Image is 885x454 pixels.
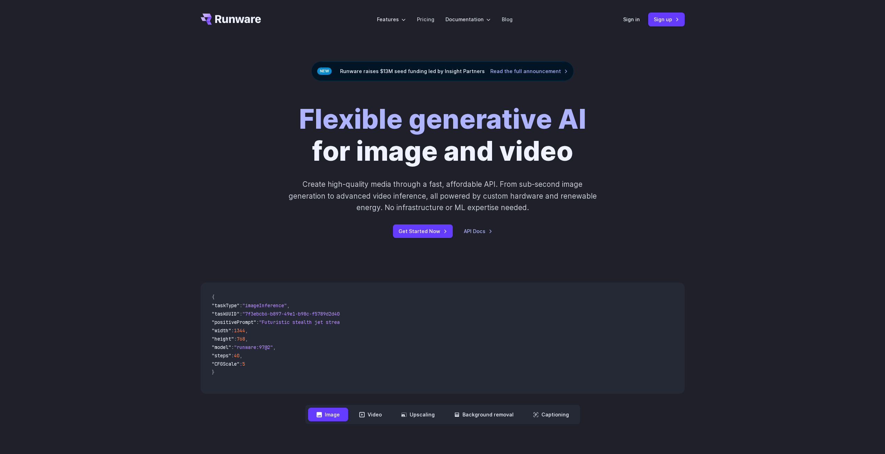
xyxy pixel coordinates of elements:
[212,361,240,367] span: "CFGScale"
[273,344,276,350] span: ,
[212,294,215,300] span: {
[240,352,242,359] span: ,
[245,327,248,334] span: ,
[240,361,242,367] span: :
[351,408,390,421] button: Video
[445,15,491,23] label: Documentation
[490,67,568,75] a: Read the full announcement
[311,61,574,81] div: Runware raises $13M seed funding led by Insight Partners
[212,319,256,325] span: "positivePrompt"
[231,352,234,359] span: :
[256,319,259,325] span: :
[212,311,240,317] span: "taskUUID"
[299,103,586,167] h1: for image and video
[525,408,577,421] button: Captioning
[648,13,685,26] a: Sign up
[212,327,231,334] span: "width"
[231,344,234,350] span: :
[212,344,231,350] span: "model"
[242,302,287,309] span: "imageInference"
[287,302,290,309] span: ,
[242,311,348,317] span: "7f3ebcb6-b897-49e1-b98c-f5789d2d40d7"
[502,15,513,23] a: Blog
[417,15,434,23] a: Pricing
[212,369,215,375] span: }
[446,408,522,421] button: Background removal
[393,224,453,238] a: Get Started Now
[234,344,273,350] span: "runware:97@2"
[308,408,348,421] button: Image
[299,103,586,135] strong: Flexible generative AI
[464,227,492,235] a: API Docs
[377,15,406,23] label: Features
[240,302,242,309] span: :
[242,361,245,367] span: 5
[234,336,237,342] span: :
[201,14,261,25] a: Go to /
[212,302,240,309] span: "taskType"
[212,352,231,359] span: "steps"
[234,327,245,334] span: 1344
[212,336,234,342] span: "height"
[288,178,597,213] p: Create high-quality media through a fast, affordable API. From sub-second image generation to adv...
[237,336,245,342] span: 768
[234,352,240,359] span: 40
[240,311,242,317] span: :
[623,15,640,23] a: Sign in
[259,319,512,325] span: "Futuristic stealth jet streaking through a neon-lit cityscape with glowing purple exhaust"
[245,336,248,342] span: ,
[393,408,443,421] button: Upscaling
[231,327,234,334] span: :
